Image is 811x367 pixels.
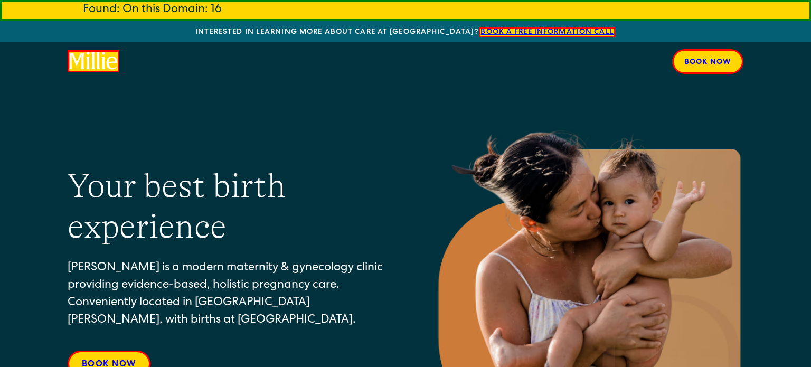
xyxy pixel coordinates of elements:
[68,260,393,330] p: [PERSON_NAME] is a modern maternity & gynecology clinic providing evidence-based, holistic pregna...
[68,166,393,247] h1: Your best birth experience
[479,27,615,37] a: Book a free information call
[684,57,731,68] div: Book now
[68,50,119,72] a: home
[672,49,743,74] a: Book now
